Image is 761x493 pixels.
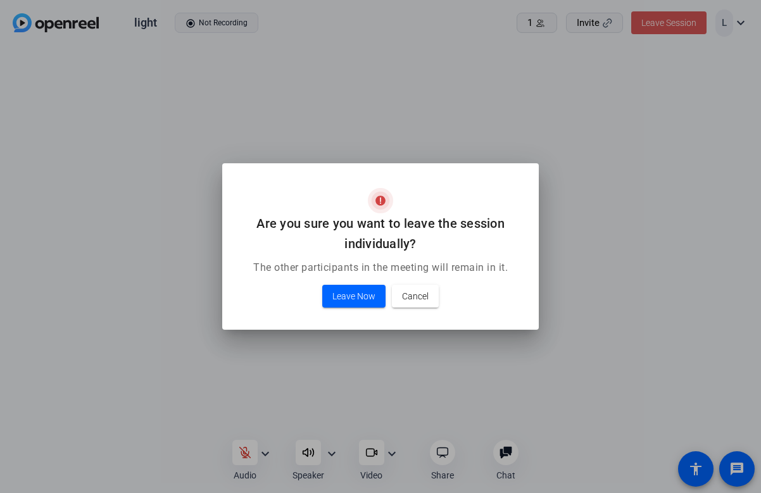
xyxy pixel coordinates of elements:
[237,213,524,254] h2: Are you sure you want to leave the session individually?
[392,285,439,308] button: Cancel
[322,285,386,308] button: Leave Now
[402,289,429,304] span: Cancel
[332,289,375,304] span: Leave Now
[237,260,524,275] p: The other participants in the meeting will remain in it.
